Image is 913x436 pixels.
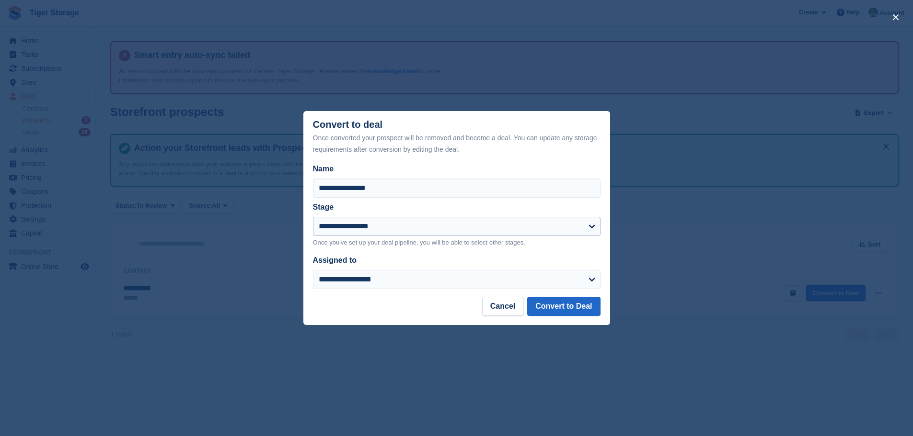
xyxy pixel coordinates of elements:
button: Cancel [482,297,523,316]
p: Once you've set up your deal pipeline, you will be able to select other stages. [313,238,601,247]
label: Assigned to [313,256,357,264]
div: Once converted your prospect will be removed and become a deal. You can update any storage requir... [313,132,601,155]
label: Stage [313,203,334,211]
label: Name [313,163,601,175]
button: Convert to Deal [527,297,600,316]
div: Convert to deal [313,119,601,155]
button: close [888,10,903,25]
